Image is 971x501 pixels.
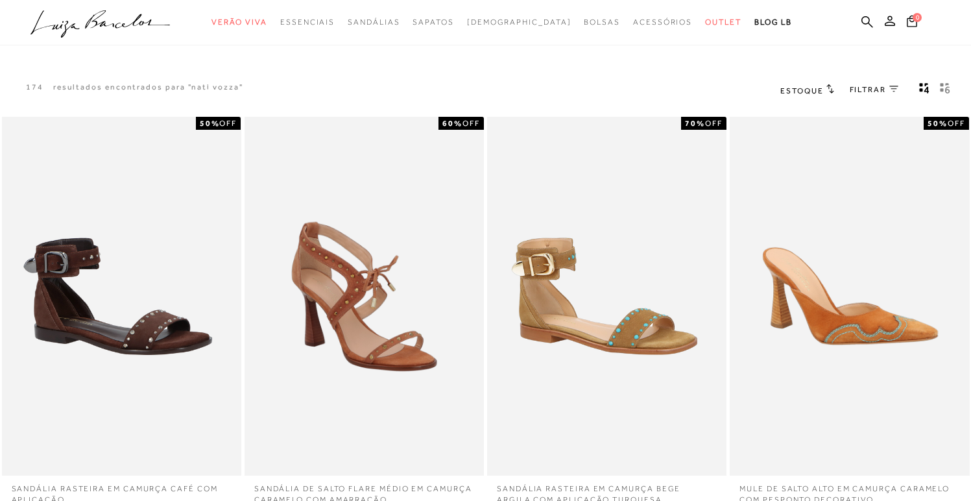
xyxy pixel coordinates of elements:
span: Sandálias [348,18,400,27]
img: SANDÁLIA DE SALTO FLARE MÉDIO EM CAMURÇA CARAMELO COM AMARRAÇÃO [246,119,483,474]
a: noSubCategoriesText [413,10,453,34]
span: OFF [219,119,237,128]
strong: 70% [685,119,705,128]
span: 0 [913,13,922,22]
a: noSubCategoriesText [705,10,741,34]
strong: 50% [200,119,220,128]
span: Estoque [780,86,823,95]
span: OFF [462,119,480,128]
span: OFF [948,119,965,128]
span: Bolsas [584,18,620,27]
a: noSubCategoriesText [348,10,400,34]
img: SANDÁLIA RASTEIRA EM CAMURÇA BEGE ARGILA COM APLICAÇÃO TURQUESA [488,119,725,474]
a: noSubCategoriesText [584,10,620,34]
a: noSubCategoriesText [467,10,571,34]
span: Sapatos [413,18,453,27]
button: Mostrar 4 produtos por linha [915,82,933,99]
img: SANDÁLIA RASTEIRA EM CAMURÇA CAFÉ COM APLICAÇÃO [3,119,240,474]
button: 0 [903,14,921,32]
span: Acessórios [633,18,692,27]
strong: 60% [442,119,462,128]
a: noSubCategoriesText [211,10,267,34]
span: OFF [705,119,723,128]
a: noSubCategoriesText [633,10,692,34]
: resultados encontrados para "nati vozza" [53,82,243,93]
span: BLOG LB [754,18,792,27]
a: noSubCategoriesText [280,10,335,34]
button: gridText6Desc [936,82,954,99]
strong: 50% [928,119,948,128]
a: BLOG LB [754,10,792,34]
span: Verão Viva [211,18,267,27]
p: 174 [26,82,43,93]
span: FILTRAR [850,84,886,95]
span: Essenciais [280,18,335,27]
span: [DEMOGRAPHIC_DATA] [467,18,571,27]
span: Outlet [705,18,741,27]
img: MULE DE SALTO ALTO EM CAMURÇA CARAMELO COM PESPONTO DECORATIVO [731,119,968,474]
